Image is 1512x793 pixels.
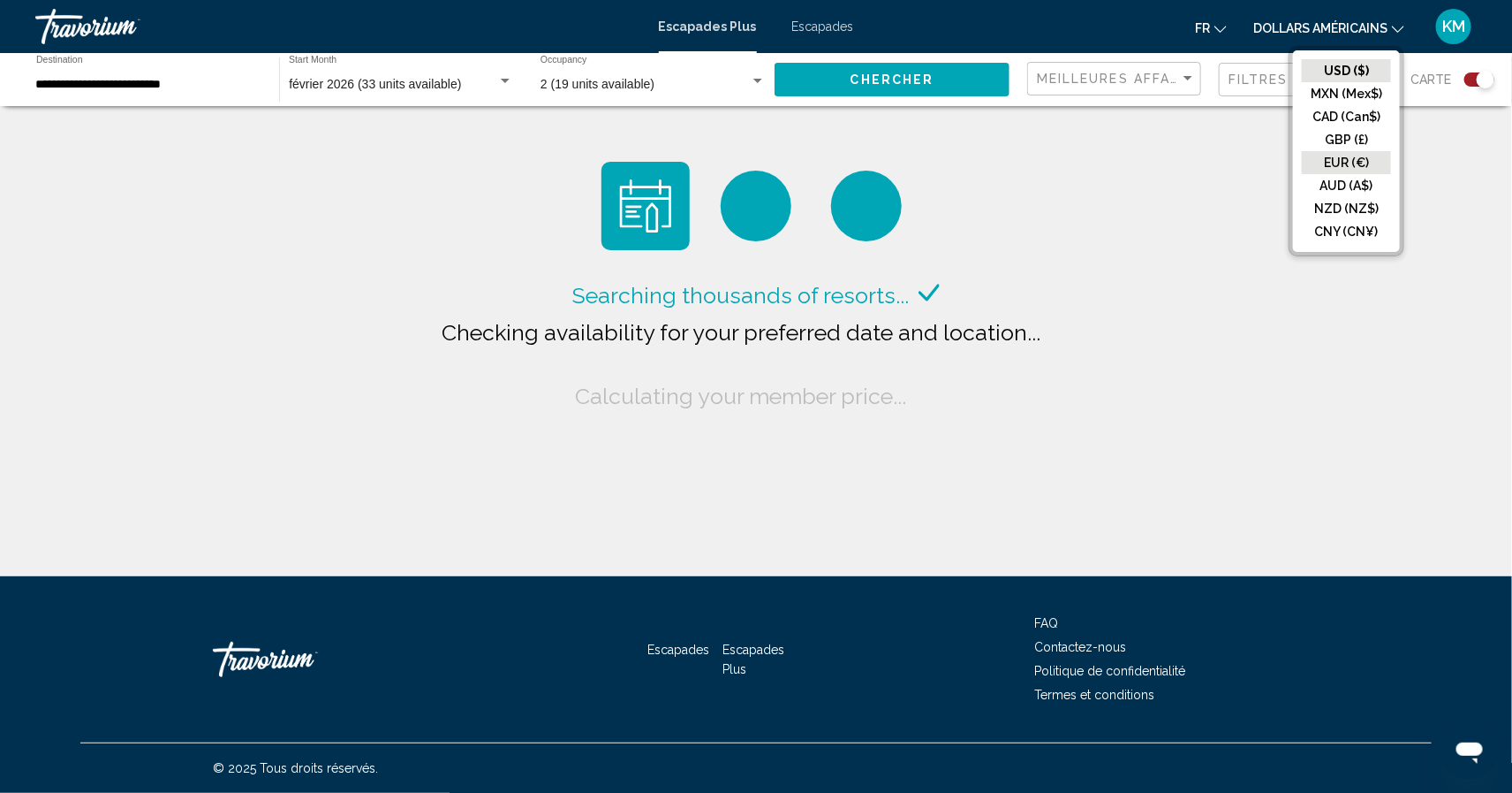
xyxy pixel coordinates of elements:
[1302,59,1391,82] button: USD ($)
[1253,15,1404,41] button: Changer de devise
[213,761,378,775] font: © 2025 Tous droits réservés.
[1195,21,1210,35] font: fr
[289,77,461,91] span: février 2026 (33 units available)
[1219,62,1393,98] button: Filter
[1302,82,1391,105] button: MXN (Mex$)
[1037,72,1196,87] mat-select: Sort by
[1431,8,1477,45] button: Menu utilisateur
[1034,688,1154,702] a: Termes et conditions
[850,73,934,88] span: Chercher
[442,319,1040,346] span: Checking availability for your preferred date and location...
[541,77,654,91] span: 2 (19 units available)
[1034,616,1058,630] a: FAQ
[647,643,709,657] a: Escapades
[1037,72,1204,86] span: Meilleures affaires
[659,19,757,34] a: Escapades Plus
[1302,105,1391,128] button: CAD (Can$)
[1302,128,1391,151] button: GBP (£)
[1228,72,1289,87] span: Filtres
[576,383,907,409] span: Calculating your member price...
[213,633,389,686] a: Travorium
[1253,21,1387,35] font: dollars américains
[1302,151,1391,174] button: EUR (€)
[1442,17,1465,35] font: KM
[1034,664,1185,678] a: Politique de confidentialité
[1410,67,1451,92] span: Carte
[1034,640,1126,654] a: Contactez-nous
[1302,220,1391,243] button: CNY (CN¥)
[1302,174,1391,197] button: AUD (A$)
[792,19,854,34] a: Escapades
[1302,197,1391,220] button: NZD (NZ$)
[573,282,910,309] span: Searching thousands of resorts...
[1195,15,1227,41] button: Changer de langue
[35,9,641,44] a: Travorium
[1441,722,1498,779] iframe: Bouton de lancement de la fenêtre de messagerie
[723,643,785,676] a: Escapades Plus
[775,63,1009,95] button: Chercher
